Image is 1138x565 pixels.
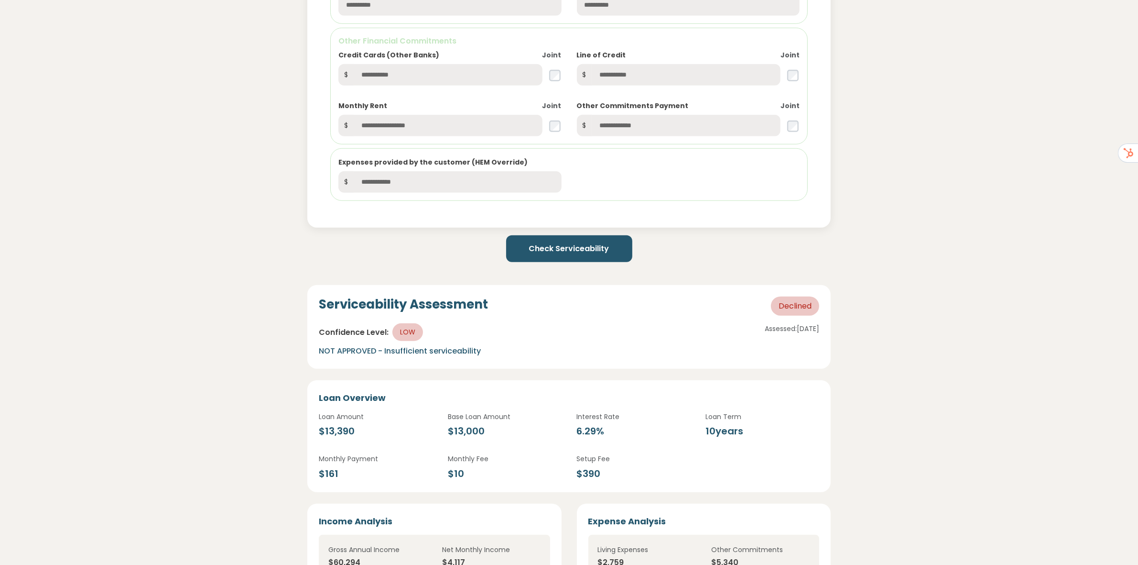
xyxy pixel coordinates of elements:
[338,64,354,86] span: $
[338,171,354,193] span: $
[448,424,562,438] div: $13,000
[705,411,819,422] p: Loan Term
[542,50,562,60] label: Joint
[542,101,562,111] label: Joint
[319,411,433,422] p: Loan Amount
[319,297,488,313] h4: Serviceability Assessment
[442,544,541,555] p: Net Monthly Income
[319,392,819,404] h5: Loan Overview
[319,424,433,438] div: $13,390
[448,466,562,481] div: $10
[711,544,810,555] p: Other Commitments
[577,101,689,111] label: Other Commitments Payment
[1090,519,1138,565] iframe: Chat Widget
[780,101,800,111] label: Joint
[506,235,632,262] button: Check Serviceability
[338,157,528,167] label: Expenses provided by the customer (HEM Override)
[319,454,433,464] p: Monthly Payment
[392,323,423,341] span: LOW
[319,515,550,527] h5: Income Analysis
[576,411,690,422] p: Interest Rate
[448,454,562,464] p: Monthly Fee
[448,411,562,422] p: Base Loan Amount
[577,64,592,86] span: $
[319,327,389,338] span: Confidence Level:
[577,50,626,60] label: Line of Credit
[771,297,819,316] span: Declined
[598,544,696,555] p: Living Expenses
[705,424,819,438] div: 10 years
[338,36,800,46] h6: Other Financial Commitments
[662,323,819,334] p: Assessed: [DATE]
[338,101,387,111] label: Monthly Rent
[576,424,690,438] div: 6.29 %
[338,50,439,60] label: Credit Cards (Other Banks)
[588,515,819,527] h5: Expense Analysis
[319,345,647,357] p: NOT APPROVED - Insufficient serviceability
[319,466,433,481] div: $161
[338,115,354,136] span: $
[577,115,592,136] span: $
[576,466,690,481] div: $390
[576,454,690,464] p: Setup Fee
[328,544,427,555] p: Gross Annual Income
[780,50,800,60] label: Joint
